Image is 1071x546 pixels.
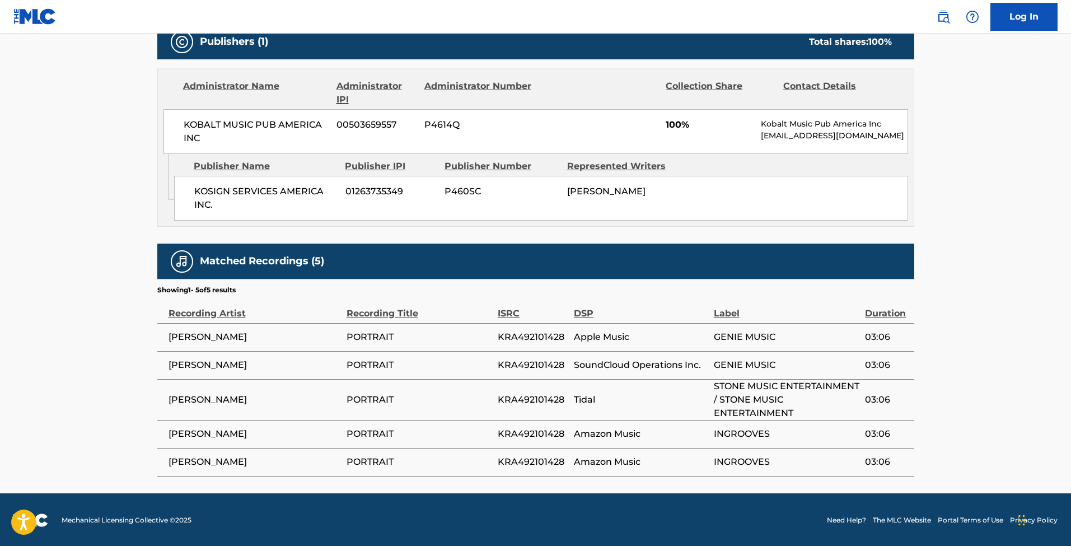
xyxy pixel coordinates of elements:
[761,130,907,142] p: [EMAIL_ADDRESS][DOMAIN_NAME]
[347,393,492,407] span: PORTRAIT
[347,427,492,441] span: PORTRAIT
[194,160,336,173] div: Publisher Name
[445,185,559,198] span: P460SC
[865,455,908,469] span: 03:06
[498,295,568,320] div: ISRC
[865,295,908,320] div: Duration
[574,358,708,372] span: SoundCloud Operations Inc.
[961,6,984,28] div: Help
[966,10,979,24] img: help
[498,330,568,344] span: KRA492101428
[424,80,533,106] div: Administrator Number
[567,160,681,173] div: Represented Writers
[574,393,708,407] span: Tidal
[169,455,341,469] span: [PERSON_NAME]
[990,3,1058,31] a: Log In
[157,285,236,295] p: Showing 1 - 5 of 5 results
[1010,515,1058,525] a: Privacy Policy
[13,514,48,527] img: logo
[13,8,57,25] img: MLC Logo
[169,427,341,441] span: [PERSON_NAME]
[567,186,646,197] span: [PERSON_NAME]
[574,427,708,441] span: Amazon Music
[498,393,568,407] span: KRA492101428
[175,35,189,49] img: Publishers
[498,358,568,372] span: KRA492101428
[865,393,908,407] span: 03:06
[1018,503,1025,537] div: Drag
[175,255,189,268] img: Matched Recordings
[200,255,324,268] h5: Matched Recordings (5)
[714,427,859,441] span: INGROOVES
[809,35,892,49] div: Total shares:
[932,6,955,28] a: Public Search
[666,80,774,106] div: Collection Share
[938,515,1003,525] a: Portal Terms of Use
[873,515,931,525] a: The MLC Website
[1015,492,1071,546] iframe: Chat Widget
[445,160,559,173] div: Publisher Number
[169,330,341,344] span: [PERSON_NAME]
[336,80,416,106] div: Administrator IPI
[714,455,859,469] span: INGROOVES
[183,80,328,106] div: Administrator Name
[347,455,492,469] span: PORTRAIT
[937,10,950,24] img: search
[761,118,907,130] p: Kobalt Music Pub America Inc
[714,330,859,344] span: GENIE MUSIC
[347,358,492,372] span: PORTRAIT
[498,427,568,441] span: KRA492101428
[714,295,859,320] div: Label
[714,358,859,372] span: GENIE MUSIC
[200,35,268,48] h5: Publishers (1)
[169,358,341,372] span: [PERSON_NAME]
[194,185,337,212] span: KOSIGN SERVICES AMERICA INC.
[347,295,492,320] div: Recording Title
[865,330,908,344] span: 03:06
[865,358,908,372] span: 03:06
[574,455,708,469] span: Amazon Music
[345,185,436,198] span: 01263735349
[666,118,752,132] span: 100%
[345,160,436,173] div: Publisher IPI
[498,455,568,469] span: KRA492101428
[184,118,329,145] span: KOBALT MUSIC PUB AMERICA INC
[424,118,533,132] span: P4614Q
[868,36,892,47] span: 100 %
[169,295,341,320] div: Recording Artist
[714,380,859,420] span: STONE MUSIC ENTERTAINMENT / STONE MUSIC ENTERTAINMENT
[336,118,416,132] span: 00503659557
[574,295,708,320] div: DSP
[347,330,492,344] span: PORTRAIT
[865,427,908,441] span: 03:06
[827,515,866,525] a: Need Help?
[62,515,191,525] span: Mechanical Licensing Collective © 2025
[783,80,892,106] div: Contact Details
[574,330,708,344] span: Apple Music
[169,393,341,407] span: [PERSON_NAME]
